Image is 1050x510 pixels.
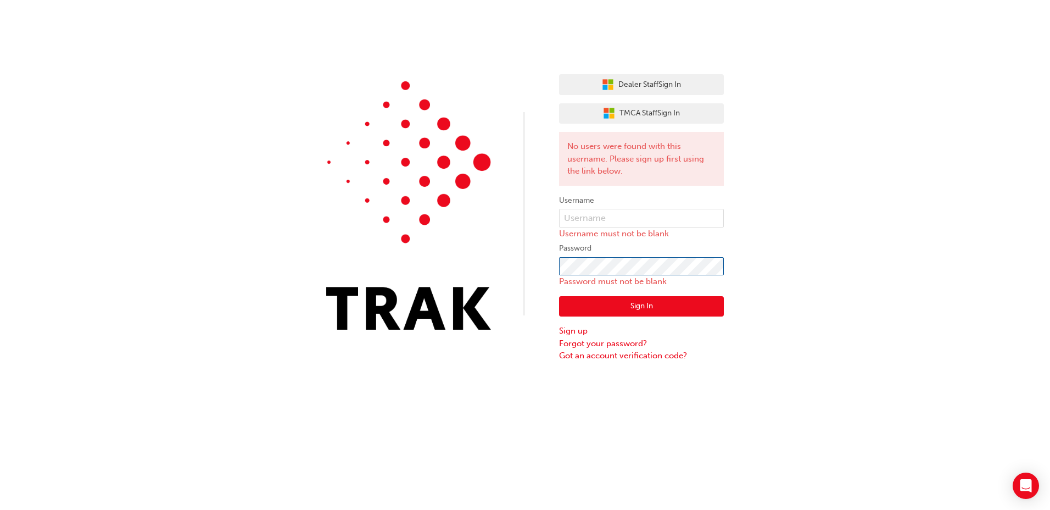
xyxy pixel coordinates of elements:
a: Forgot your password? [559,337,724,350]
button: TMCA StaffSign In [559,103,724,124]
div: Open Intercom Messenger [1013,473,1039,499]
p: Password must not be blank [559,275,724,288]
input: Username [559,209,724,228]
a: Sign up [559,325,724,337]
span: Dealer Staff Sign In [618,79,681,91]
a: Got an account verification code? [559,350,724,362]
p: Username must not be blank [559,228,724,240]
button: Dealer StaffSign In [559,74,724,95]
label: Username [559,194,724,207]
button: Sign In [559,296,724,317]
span: TMCA Staff Sign In [619,107,680,120]
img: Trak [326,81,491,330]
label: Password [559,242,724,255]
div: No users were found with this username. Please sign up first using the link below. [559,132,724,186]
